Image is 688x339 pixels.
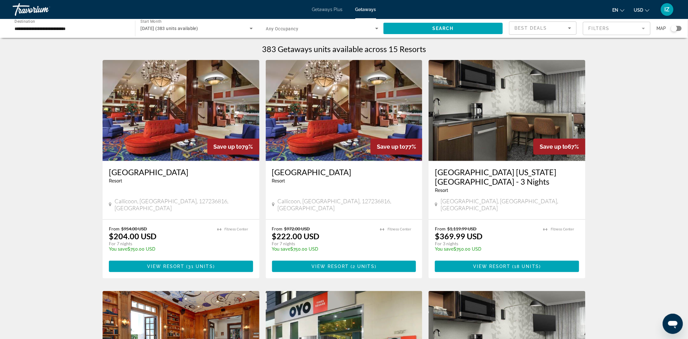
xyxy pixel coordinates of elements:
span: Save up to [540,143,568,150]
p: $750.00 USD [272,247,374,252]
span: You save [435,247,454,252]
button: Change currency [634,5,649,15]
button: Search [383,23,503,34]
a: Getaways [355,7,376,12]
span: Fitness Center [551,227,574,231]
a: [GEOGRAPHIC_DATA] [US_STATE][GEOGRAPHIC_DATA] - 3 Nights [435,167,579,186]
span: Start Month [140,20,162,24]
div: 77% [371,139,422,155]
span: 2 units [353,264,375,269]
span: Resort [109,178,122,183]
p: $750.00 USD [109,247,211,252]
span: [DATE] (383 units available) [140,26,198,31]
span: $1,119.99 USD [447,226,477,231]
button: View Resort(2 units) [272,261,416,272]
div: 67% [533,139,585,155]
span: Best Deals [514,26,547,31]
button: View Resort(31 units) [109,261,253,272]
a: Travorium [13,1,76,18]
button: Filter [583,21,650,35]
div: 79% [207,139,259,155]
span: View Resort [147,264,184,269]
iframe: Button to launch messaging window [663,314,683,334]
mat-select: Sort by [514,24,571,32]
span: Callicoon, [GEOGRAPHIC_DATA], 127236816, [GEOGRAPHIC_DATA] [278,198,416,211]
button: View Resort(18 units) [435,261,579,272]
span: $972.00 USD [284,226,310,231]
span: From [435,226,446,231]
img: ii_vrc1.jpg [266,60,423,161]
span: From [109,226,120,231]
span: Resort [435,188,448,193]
span: You save [272,247,291,252]
span: USD [634,8,644,13]
span: Search [432,26,454,31]
p: For 3 nights [435,241,537,247]
span: ( ) [510,264,541,269]
span: ( ) [349,264,377,269]
span: Destination [15,19,35,24]
span: From [272,226,283,231]
span: Fitness Center [388,227,411,231]
span: You save [109,247,128,252]
img: S071I01X.jpg [429,60,585,161]
h1: 383 Getaways units available across 15 Resorts [262,44,426,54]
span: 31 units [188,264,213,269]
span: Callicoon, [GEOGRAPHIC_DATA], 127236816, [GEOGRAPHIC_DATA] [115,198,253,211]
span: [GEOGRAPHIC_DATA], [GEOGRAPHIC_DATA], [GEOGRAPHIC_DATA] [441,198,579,211]
span: IZ [665,6,670,13]
button: Change language [613,5,625,15]
p: $222.00 USD [272,231,320,241]
span: Fitness Center [225,227,248,231]
span: View Resort [473,264,510,269]
p: For 7 nights [272,241,374,247]
p: $750.00 USD [435,247,537,252]
span: Any Occupancy [266,26,299,31]
span: Resort [272,178,285,183]
a: [GEOGRAPHIC_DATA] [109,167,253,177]
span: $954.00 USD [121,226,147,231]
span: 18 units [514,264,539,269]
span: Save up to [214,143,242,150]
button: User Menu [659,3,675,16]
img: ii_vrc1.jpg [103,60,259,161]
p: $369.99 USD [435,231,483,241]
span: View Resort [311,264,349,269]
span: ( ) [184,264,215,269]
a: [GEOGRAPHIC_DATA] [272,167,416,177]
span: Save up to [377,143,405,150]
a: Getaways Plus [312,7,343,12]
span: en [613,8,619,13]
p: $204.00 USD [109,231,157,241]
span: Map [657,24,666,33]
p: For 7 nights [109,241,211,247]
